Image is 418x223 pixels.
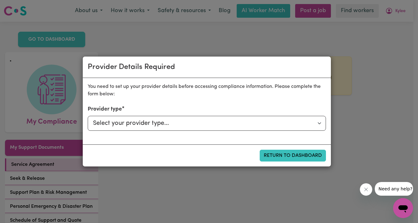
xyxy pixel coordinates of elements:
iframe: Message from company [375,182,413,196]
button: Return to Dashboard [260,150,326,162]
label: Provider type [88,105,122,113]
iframe: Button to launch messaging window [393,198,413,218]
iframe: Close message [360,183,372,196]
div: Provider Details Required [88,61,175,73]
p: You need to set up your provider details before accessing compliance information. Please complete... [88,83,326,98]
